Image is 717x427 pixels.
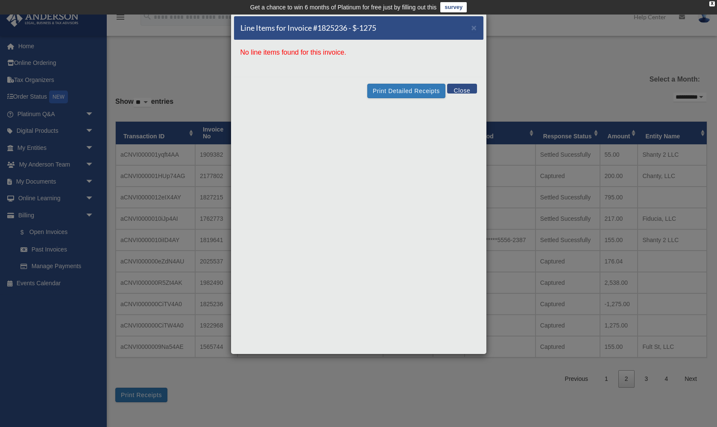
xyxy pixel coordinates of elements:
h5: Line Items for Invoice #1825236 - $-1275 [240,23,376,33]
button: Close [471,23,477,32]
span: × [471,23,477,32]
button: Print Detailed Receipts [367,84,445,98]
div: close [709,1,715,6]
button: Close [447,84,477,94]
p: No line items found for this invoice. [240,47,477,58]
a: survey [440,2,467,12]
div: Get a chance to win 6 months of Platinum for free just by filling out this [250,2,437,12]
